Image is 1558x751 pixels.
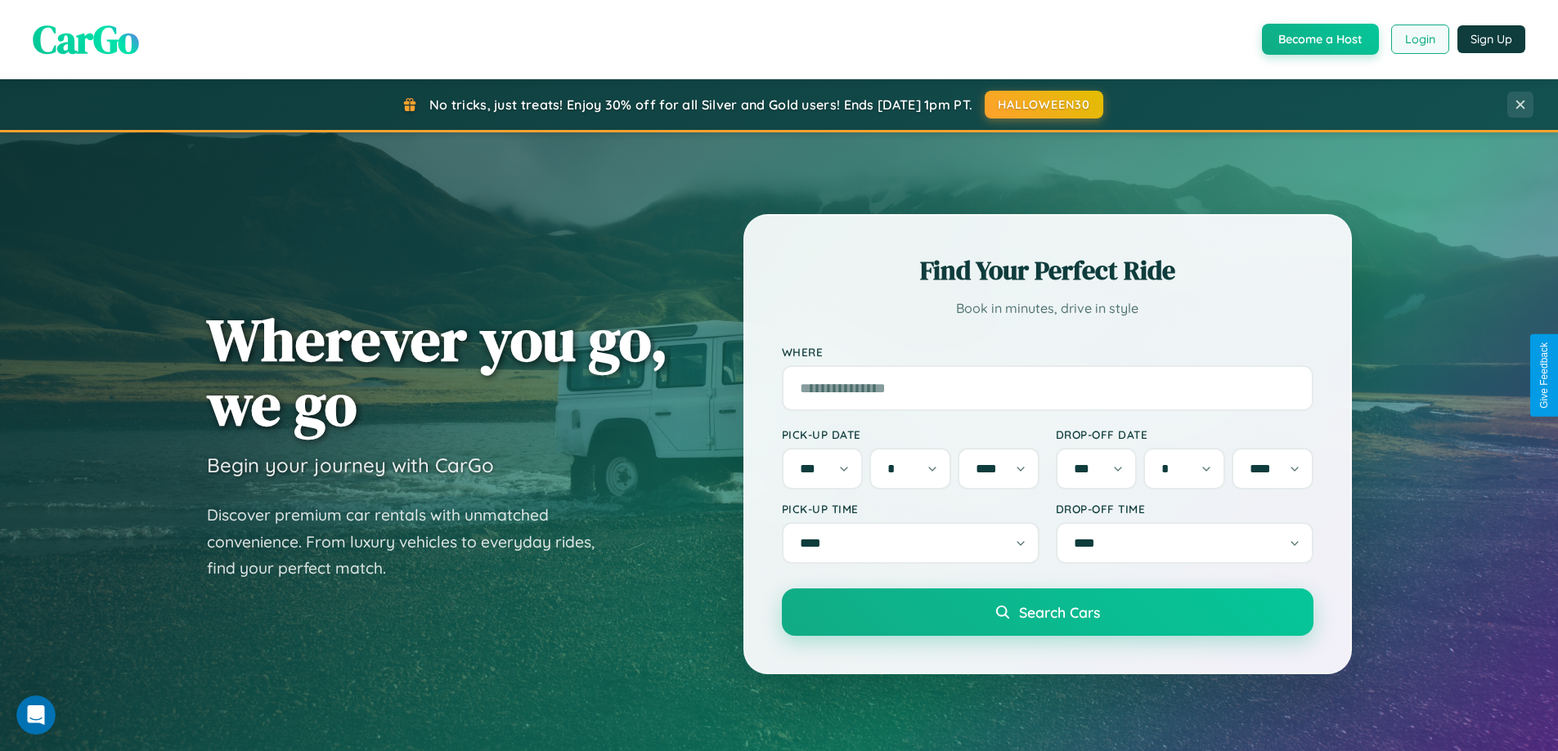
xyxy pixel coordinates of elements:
[782,297,1313,320] p: Book in minutes, drive in style
[782,427,1039,441] label: Pick-up Date
[1019,603,1100,621] span: Search Cars
[1056,502,1313,516] label: Drop-off Time
[782,253,1313,288] h2: Find Your Perfect Ride
[1391,25,1449,54] button: Login
[1056,427,1313,441] label: Drop-off Date
[1538,342,1550,409] div: Give Feedback
[1262,24,1379,55] button: Become a Host
[782,502,1039,516] label: Pick-up Time
[16,695,56,735] iframe: Intercom live chat
[429,96,972,113] span: No tricks, just treats! Enjoy 30% off for all Silver and Gold users! Ends [DATE] 1pm PT.
[33,12,139,66] span: CarGo
[1457,25,1525,53] button: Sign Up
[985,91,1103,118] button: HALLOWEEN30
[782,345,1313,359] label: Where
[207,453,494,477] h3: Begin your journey with CarGo
[207,307,668,436] h1: Wherever you go, we go
[207,502,616,582] p: Discover premium car rentals with unmatched convenience. From luxury vehicles to everyday rides, ...
[782,588,1313,636] button: Search Cars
